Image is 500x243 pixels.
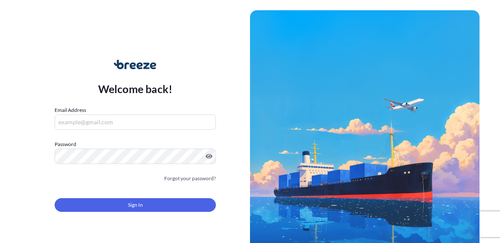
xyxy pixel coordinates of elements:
[98,82,173,96] p: Welcome back!
[164,174,216,183] a: Forgot your password?
[55,140,216,149] label: Password
[55,198,216,212] button: Sign In
[55,106,86,114] label: Email Address
[55,114,216,130] input: example@gmail.com
[206,153,212,160] button: Show password
[128,201,143,209] span: Sign In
